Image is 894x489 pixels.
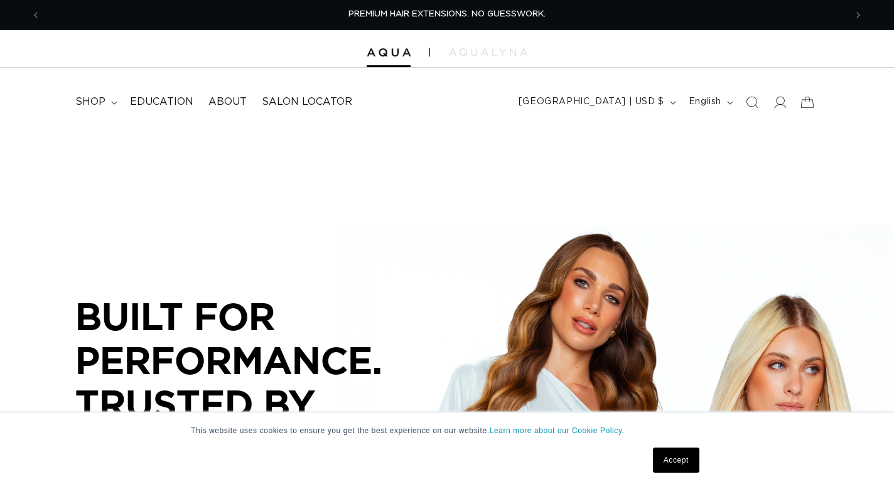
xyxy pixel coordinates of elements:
summary: Search [738,89,766,116]
p: BUILT FOR PERFORMANCE. TRUSTED BY PROFESSIONALS. [75,294,452,469]
button: English [681,90,738,114]
span: [GEOGRAPHIC_DATA] | USD $ [519,95,664,109]
a: Learn more about our Cookie Policy. [490,426,625,435]
span: Salon Locator [262,95,352,109]
img: aqualyna.com [449,48,527,56]
span: shop [75,95,105,109]
a: Accept [653,448,699,473]
button: Previous announcement [22,3,50,27]
a: Salon Locator [254,88,360,116]
p: This website uses cookies to ensure you get the best experience on our website. [191,425,703,436]
a: Education [122,88,201,116]
span: English [689,95,721,109]
button: Next announcement [844,3,872,27]
a: About [201,88,254,116]
span: Education [130,95,193,109]
summary: shop [68,88,122,116]
img: Aqua Hair Extensions [367,48,411,57]
span: About [208,95,247,109]
span: PREMIUM HAIR EXTENSIONS. NO GUESSWORK. [348,10,546,18]
button: [GEOGRAPHIC_DATA] | USD $ [511,90,681,114]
